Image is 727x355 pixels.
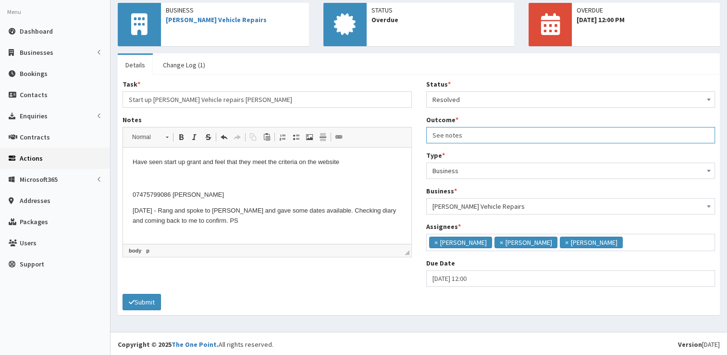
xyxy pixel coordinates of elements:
[20,112,48,120] span: Enquiries
[426,115,458,125] label: Outcome
[166,5,304,15] span: Business
[144,246,151,255] a: p element
[20,154,43,163] span: Actions
[678,340,702,349] b: Version
[260,131,273,143] a: Paste (Ctrl+V)
[432,200,709,213] span: Beckett Vehicle Repairs
[20,260,44,268] span: Support
[155,55,213,75] a: Change Log (1)
[494,237,557,248] li: Gina Waterhouse
[371,5,510,15] span: Status
[217,131,231,143] a: Undo (Ctrl+Z)
[123,148,411,244] iframe: Rich Text Editor, notes
[426,186,457,196] label: Business
[201,131,215,143] a: Strike Through
[246,131,260,143] a: Copy (Ctrl+C)
[20,175,58,184] span: Microsoft365
[20,217,48,226] span: Packages
[127,130,173,144] a: Normal
[426,79,451,89] label: Status
[432,164,709,177] span: Business
[123,79,140,89] label: Task
[20,239,37,247] span: Users
[118,340,219,349] strong: Copyright © 2025 .
[127,131,161,143] span: Normal
[426,151,445,160] label: Type
[289,131,303,143] a: Insert/Remove Bulleted List
[20,69,48,78] span: Bookings
[316,131,330,143] a: Insert Horizontal Line
[20,90,48,99] span: Contacts
[123,294,161,310] button: Submit
[127,246,143,255] a: body element
[426,198,715,215] span: Beckett Vehicle Repairs
[172,340,217,349] a: The One Point
[332,131,345,143] a: Link (Ctrl+L)
[565,238,568,247] span: ×
[405,250,409,255] span: Drag to resize
[426,258,455,268] label: Due Date
[20,48,53,57] span: Businesses
[231,131,244,143] a: Redo (Ctrl+Y)
[20,133,50,141] span: Contracts
[560,237,623,248] li: Paul Slade
[166,15,267,24] a: [PERSON_NAME] Vehicle Repairs
[188,131,201,143] a: Italic (Ctrl+I)
[303,131,316,143] a: Image
[276,131,289,143] a: Insert/Remove Numbered List
[426,163,715,179] span: Business
[500,238,503,247] span: ×
[174,131,188,143] a: Bold (Ctrl+B)
[426,222,461,231] label: Assignees
[577,15,715,25] span: [DATE] 12:00 PM
[432,93,709,106] span: Resolved
[678,340,720,349] div: [DATE]
[577,5,715,15] span: OVERDUE
[20,27,53,36] span: Dashboard
[123,115,142,125] label: Notes
[20,196,50,205] span: Addresses
[118,55,153,75] a: Details
[429,237,492,248] li: Catherine Espin
[434,238,438,247] span: ×
[426,91,715,108] span: Resolved
[371,15,510,25] span: Overdue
